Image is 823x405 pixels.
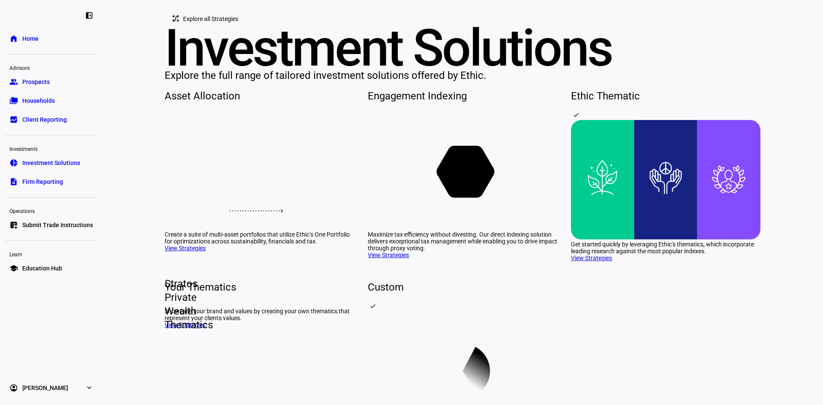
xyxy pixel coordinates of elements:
[9,78,18,86] eth-mat-symbol: group
[9,177,18,186] eth-mat-symbol: description
[22,34,39,43] span: Home
[165,308,354,321] div: Showcase your brand and values by creating your own thematics that represent your clients values.
[85,11,93,20] eth-mat-symbol: left_panel_close
[171,14,180,23] mat-icon: tactic
[5,142,98,154] div: Investments
[368,252,409,258] a: View Strategies
[9,159,18,167] eth-mat-symbol: pie_chart
[158,277,171,332] span: Stratos Private Wealth Thematics
[85,384,93,392] eth-mat-symbol: expand_more
[368,231,557,252] div: Maximize tax efficiency without divesting. Our direct indexing solution delivers exceptional tax ...
[571,89,760,103] div: Ethic Thematic
[22,96,55,105] span: Households
[165,27,761,69] div: Investment Solutions
[9,34,18,43] eth-mat-symbol: home
[5,111,98,128] a: bid_landscapeClient Reporting
[571,241,760,255] div: Get started quickly by leveraging Ethic’s thematics, which incorporate leading research against t...
[9,384,18,392] eth-mat-symbol: account_circle
[5,61,98,73] div: Advisors
[22,384,68,392] span: [PERSON_NAME]
[22,177,63,186] span: Firm Reporting
[573,111,580,118] mat-icon: check
[9,264,18,273] eth-mat-symbol: school
[5,173,98,190] a: descriptionFirm Reporting
[571,255,612,261] a: View Strategies
[5,30,98,47] a: homeHome
[5,73,98,90] a: groupProspects
[165,280,354,294] div: Your Thematics
[368,89,557,103] div: Engagement Indexing
[9,115,18,124] eth-mat-symbol: bid_landscape
[9,221,18,229] eth-mat-symbol: list_alt_add
[165,10,249,27] button: Explore all Strategies
[165,231,354,245] div: Create a suite of multi-asset portfolios that utilize Ethic’s One Portfolio for optimizations acr...
[5,204,98,216] div: Operations
[183,10,238,27] span: Explore all Strategies
[165,89,354,103] div: Asset Allocation
[9,96,18,105] eth-mat-symbol: folder_copy
[368,280,557,294] div: Custom
[22,115,67,124] span: Client Reporting
[165,245,206,252] a: View Strategies
[5,92,98,109] a: folder_copyHouseholds
[369,303,376,309] mat-icon: check
[5,154,98,171] a: pie_chartInvestment Solutions
[22,159,80,167] span: Investment Solutions
[22,264,62,273] span: Education Hub
[165,69,761,82] div: Explore the full range of tailored investment solutions offered by Ethic.
[22,78,50,86] span: Prospects
[5,248,98,260] div: Learn
[22,221,93,229] span: Submit Trade Instructions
